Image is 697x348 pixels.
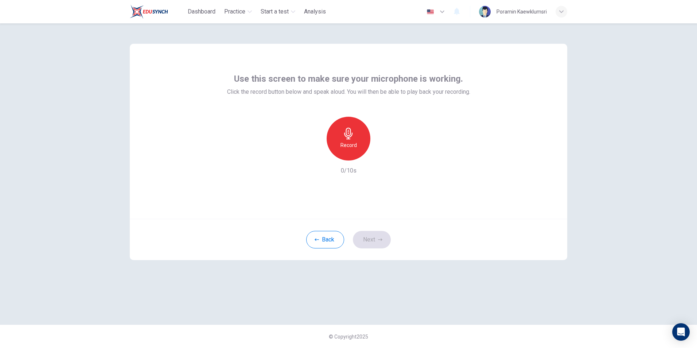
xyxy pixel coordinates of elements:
button: Dashboard [185,5,218,18]
a: Train Test logo [130,4,185,19]
button: Back [306,231,344,248]
button: Analysis [301,5,329,18]
div: Poramin Kaewklumsri [497,7,547,16]
button: Practice [221,5,255,18]
h6: Record [340,141,357,150]
span: © Copyright 2025 [329,334,368,340]
span: Click the record button below and speak aloud. You will then be able to play back your recording. [227,88,470,96]
button: Start a test [258,5,298,18]
span: Dashboard [188,7,215,16]
span: Analysis [304,7,326,16]
img: Profile picture [479,6,491,18]
span: Use this screen to make sure your microphone is working. [234,73,463,85]
h6: 0/10s [341,166,357,175]
img: Train Test logo [130,4,168,19]
div: Open Intercom Messenger [672,323,690,341]
span: Start a test [261,7,289,16]
span: Practice [224,7,245,16]
img: en [426,9,435,15]
button: Record [327,117,370,161]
